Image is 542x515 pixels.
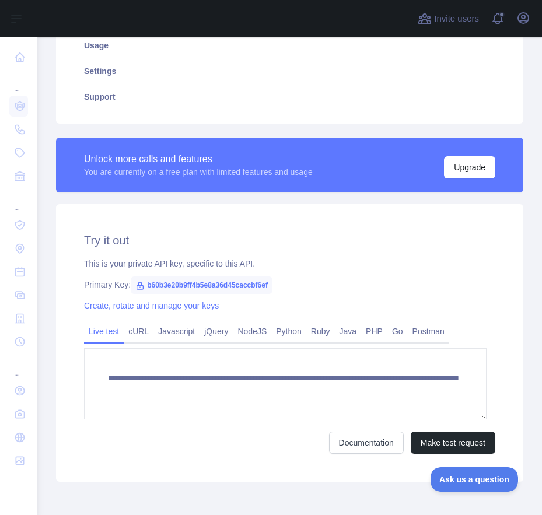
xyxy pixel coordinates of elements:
button: Invite users [415,9,481,28]
a: Documentation [329,432,404,454]
a: cURL [124,322,153,341]
div: ... [9,355,28,378]
span: Invite users [434,12,479,26]
span: b60b3e20b9ff4b5e8a36d45caccbf6ef [131,276,272,294]
div: You are currently on a free plan with limited features and usage [84,166,313,178]
a: Live test [84,322,124,341]
a: Python [271,322,306,341]
div: ... [9,70,28,93]
div: Primary Key: [84,279,495,290]
button: Upgrade [444,156,495,178]
h2: Try it out [84,232,495,248]
iframe: Toggle Customer Support [431,467,519,492]
a: Javascript [153,322,200,341]
a: Go [387,322,408,341]
a: Ruby [306,322,335,341]
a: Settings [70,58,509,84]
a: PHP [361,322,387,341]
a: Postman [408,322,449,341]
a: NodeJS [233,322,271,341]
div: ... [9,189,28,212]
a: Usage [70,33,509,58]
a: Java [335,322,362,341]
div: Unlock more calls and features [84,152,313,166]
a: jQuery [200,322,233,341]
a: Create, rotate and manage your keys [84,301,219,310]
button: Make test request [411,432,495,454]
div: This is your private API key, specific to this API. [84,258,495,269]
a: Support [70,84,509,110]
